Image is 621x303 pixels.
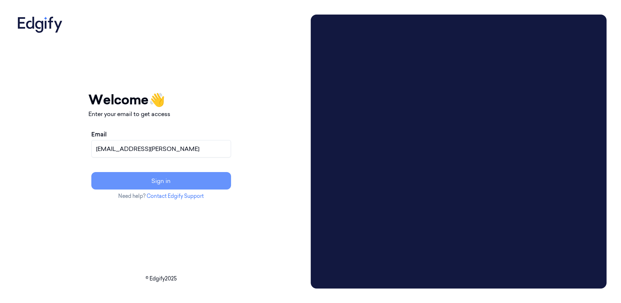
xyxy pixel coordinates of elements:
p: Need help? [88,192,234,200]
p: Enter your email to get access [88,109,234,118]
button: Sign in [91,172,231,190]
a: Contact Edgify Support [147,193,204,199]
h1: Welcome 👋 [88,90,234,109]
label: Email [91,130,107,139]
p: © Edgify 2025 [15,275,308,283]
input: name@example.com [91,140,231,158]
